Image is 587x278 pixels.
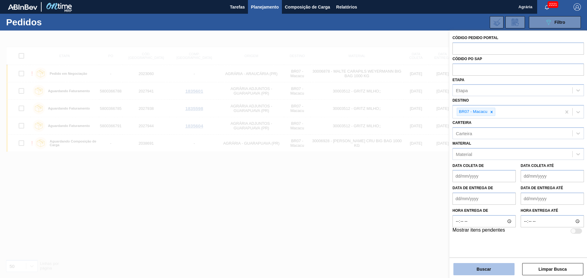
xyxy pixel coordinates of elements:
input: dd/mm/yyyy [521,170,584,182]
label: Data coleta de [452,164,484,168]
span: Composição de Carga [285,3,330,11]
div: Carteira [456,131,472,136]
button: Filtro [529,16,581,28]
div: Importar Negociações dos Pedidos [490,16,504,28]
label: Material [452,141,471,146]
span: 2221 [548,1,558,8]
input: dd/mm/yyyy [452,193,516,205]
label: Hora entrega até [521,206,584,215]
h1: Pedidos [6,19,98,26]
label: Data de Entrega de [452,186,493,190]
label: Data de Entrega até [521,186,563,190]
button: Notificações [537,3,557,11]
label: Etapa [452,78,464,82]
input: dd/mm/yyyy [452,170,516,182]
div: BR07 - Macacu [457,108,488,116]
label: Destino [452,98,469,103]
label: Hora entrega de [452,206,516,215]
div: Material [456,151,472,157]
div: Solicitação de Revisão de Pedidos [505,16,525,28]
span: Filtro [555,20,565,25]
img: Logout [574,3,581,11]
label: Código Pedido Portal [452,36,498,40]
label: Carteira [452,121,471,125]
input: dd/mm/yyyy [521,193,584,205]
span: Planejamento [251,3,279,11]
label: Códido PO SAP [452,57,482,61]
label: Mostrar itens pendentes [452,227,505,235]
span: Tarefas [230,3,245,11]
span: Relatórios [336,3,357,11]
img: TNhmsLtSVTkK8tSr43FrP2fwEKptu5GPRR3wAAAABJRU5ErkJggg== [8,4,37,10]
label: Data coleta até [521,164,554,168]
div: Etapa [456,88,468,93]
